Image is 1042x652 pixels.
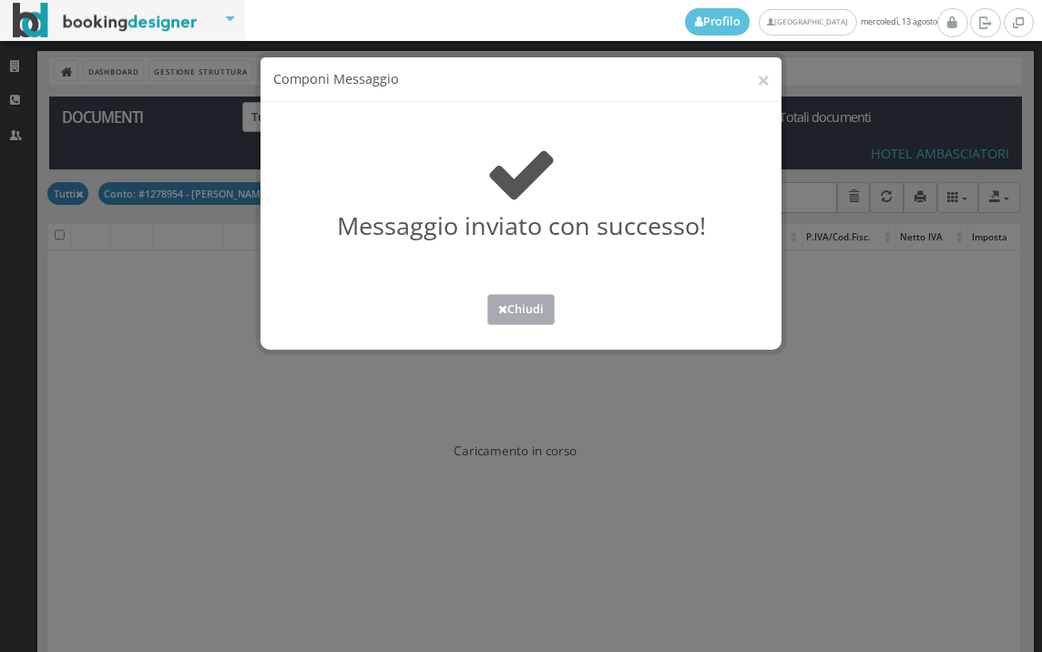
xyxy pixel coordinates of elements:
[273,70,770,89] h4: Componi Messaggio
[685,8,751,36] a: Profilo
[265,138,778,240] h2: Messaggio inviato con successo!
[487,294,555,324] button: Chiudi
[759,9,856,36] a: [GEOGRAPHIC_DATA]
[685,8,937,36] span: mercoledì, 13 agosto
[13,3,198,38] img: BookingDesigner.com
[757,68,770,91] button: ×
